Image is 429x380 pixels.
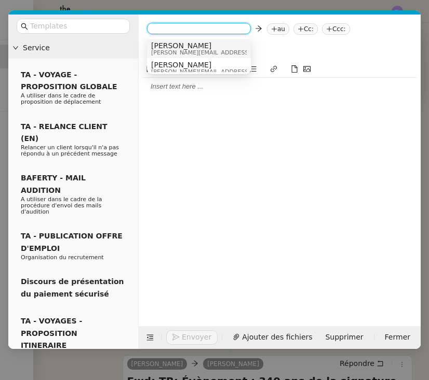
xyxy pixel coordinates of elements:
[226,330,318,345] button: Ajouter des fichiers
[242,331,312,343] span: Ajouter des fichiers
[319,330,369,345] button: Supprimer
[151,50,299,55] span: [PERSON_NAME][EMAIL_ADDRESS][DOMAIN_NAME]
[21,277,124,298] span: Discours de présentation du paiement sécurisé
[147,58,251,77] nz-option-item: Nathanaël
[385,331,410,343] span: Fermer
[151,41,299,50] span: [PERSON_NAME]
[21,254,104,261] span: Organisation du recrutement
[21,71,117,91] span: TA - VOYAGE - PROPOSITION GLOBALE
[8,38,138,58] div: Service
[21,144,119,157] span: Relancer un client lorsqu'il n'a pas répondu à un précédent message
[21,196,102,215] span: A utiliser dans le cadre de la procédure d'envoi des mails d'audition
[21,232,123,252] span: TA - PUBLICATION OFFRE D'EMPLOI
[23,42,134,54] span: Service
[151,69,299,75] span: [PERSON_NAME][EMAIL_ADDRESS][DOMAIN_NAME]
[30,20,124,32] input: Templates
[147,44,412,59] input: Subject
[151,61,299,69] span: [PERSON_NAME]
[325,331,363,343] span: Supprimer
[21,122,108,143] span: TA - RELANCE CLIENT (EN)
[21,174,86,194] span: BAFERTY - MAIL AUDITION
[293,23,318,35] nz-tag: Cc:
[166,330,218,345] button: Envoyer
[147,39,251,58] nz-option-item: Nathanaël
[379,330,417,345] button: Fermer
[267,23,289,35] nz-tag: au
[21,92,101,105] span: A utiliser dans le cadre de proposition de déplacement
[322,23,350,35] nz-tag: Ccc:
[21,317,82,349] span: TA - VOYAGES - PROPOSITION ITINERAIRE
